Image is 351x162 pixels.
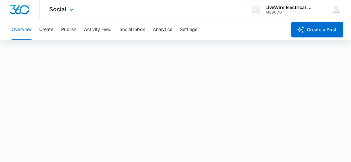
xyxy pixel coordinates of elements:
button: Publish [61,19,76,40]
button: Create [39,19,53,40]
span: Social [49,6,66,13]
button: Overview [12,19,32,40]
div: account name [265,5,312,10]
button: Analytics [153,19,172,40]
button: Create a Post [291,22,343,37]
div: account id [265,10,312,15]
button: Social Inbox [119,19,145,40]
button: Settings [180,19,197,40]
button: Activity Feed [84,19,112,40]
